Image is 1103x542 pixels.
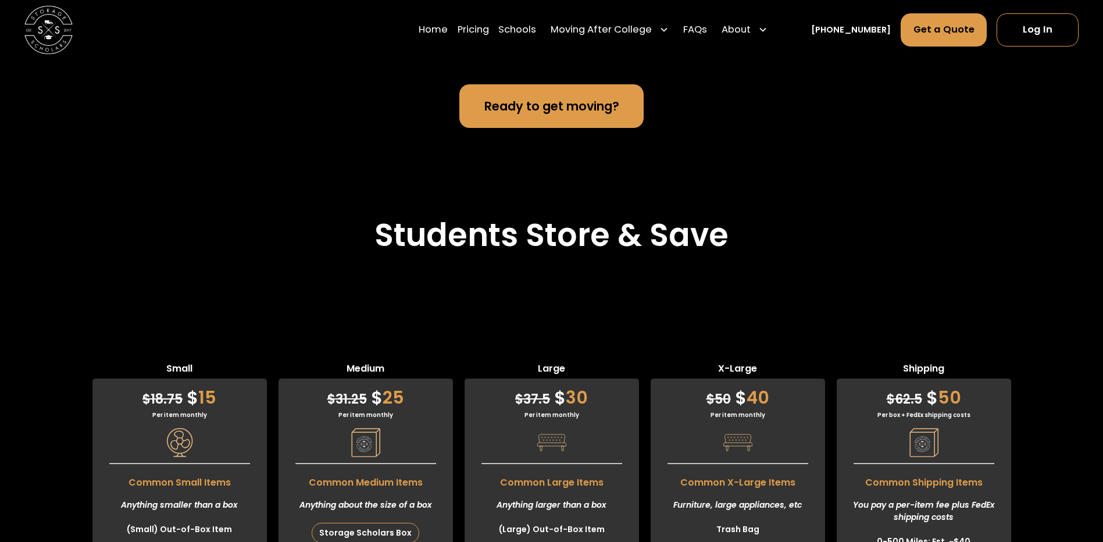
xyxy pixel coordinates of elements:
div: Per box + FedEx shipping costs [837,411,1011,419]
a: FAQs [683,13,707,47]
span: 62.5 [887,390,922,408]
div: Anything larger than a box [465,490,639,520]
div: Moving After College [551,23,652,38]
a: Ready to get moving? [459,84,644,128]
div: Per item monthly [279,411,453,419]
div: Anything about the size of a box [279,490,453,520]
span: $ [706,390,715,408]
a: Log In [997,14,1079,47]
div: Per item monthly [465,411,639,419]
div: You pay a per-item fee plus FedEx shipping costs [837,490,1011,533]
div: 15 [92,379,267,411]
span: Common Large Items [465,470,639,490]
div: 30 [465,379,639,411]
img: Pricing Category Icon [909,428,938,457]
span: $ [515,390,523,408]
span: Large [465,362,639,379]
span: Medium [279,362,453,379]
span: X-Large [651,362,825,379]
span: Small [92,362,267,379]
img: Storage Scholars main logo [24,6,73,54]
a: Get a Quote [901,14,987,47]
a: [PHONE_NUMBER] [811,24,891,37]
a: Schools [498,13,536,47]
span: $ [735,385,747,410]
span: $ [371,385,383,410]
div: 25 [279,379,453,411]
span: Shipping [837,362,1011,379]
span: $ [887,390,895,408]
span: 50 [706,390,731,408]
a: Home [419,13,448,47]
img: Pricing Category Icon [723,428,752,457]
img: Pricing Category Icon [537,428,566,457]
div: Anything smaller than a box [92,490,267,520]
li: Trash Bag [651,520,825,539]
div: Moving After College [546,13,674,47]
span: $ [142,390,151,408]
span: $ [327,390,335,408]
span: Common X-Large Items [651,470,825,490]
li: (Small) Out-of-Box Item [92,520,267,539]
div: Per item monthly [92,411,267,419]
span: 31.25 [327,390,367,408]
img: Pricing Category Icon [351,428,380,457]
a: Pricing [458,13,489,47]
span: Common Small Items [92,470,267,490]
div: About [722,23,751,38]
div: Per item monthly [651,411,825,419]
img: Pricing Category Icon [165,428,194,457]
span: $ [554,385,566,410]
div: Furniture, large appliances, etc [651,490,825,520]
h2: Students Store & Save [374,216,729,254]
span: $ [926,385,938,410]
div: 40 [651,379,825,411]
span: Common Shipping Items [837,470,1011,490]
div: About [717,13,773,47]
span: $ [187,385,198,410]
span: Common Medium Items [279,470,453,490]
span: 18.75 [142,390,183,408]
span: 37.5 [515,390,550,408]
li: (Large) Out-of-Box Item [465,520,639,539]
div: 50 [837,379,1011,411]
